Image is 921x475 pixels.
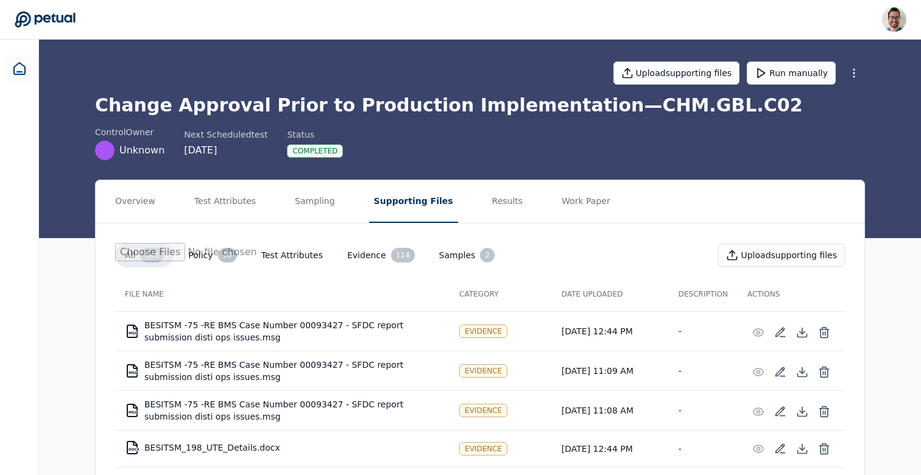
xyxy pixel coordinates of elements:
div: 2 [480,248,495,262]
td: BESITSM_198_UTE_Details.docx [115,433,450,462]
button: Test Attributes [252,244,333,266]
div: control Owner [95,126,164,138]
button: Work Paper [557,180,615,223]
div: Evidence [459,325,507,338]
th: Category [450,277,552,311]
nav: Tabs [96,180,864,223]
button: Delete File [813,438,835,460]
button: Overview [110,180,160,223]
div: Evidence [459,404,507,417]
td: BESITSM -75 -RE BMS Case Number 00093427 - SFDC report submission disti ops issues.msg [115,391,450,430]
div: 10 [218,248,237,262]
button: Download File [791,322,813,343]
button: Delete File [813,361,835,383]
td: BESITSM -75 -RE BMS Case Number 00093427 - SFDC report submission disti ops issues.msg [115,312,450,351]
div: MSG [129,371,137,375]
button: Download File [791,361,813,383]
button: Preview File (hover for quick preview, click for full view) [747,401,769,423]
button: More Options [843,62,865,84]
td: BESITSM -75 -RE BMS Case Number 00093427 - SFDC report submission disti ops issues.msg [115,351,450,390]
th: Description [669,277,738,311]
div: MSG [129,331,137,335]
a: Dashboard [5,54,34,83]
button: Policy10 [178,243,247,267]
button: Supporting Files [369,180,458,223]
div: Evidence [459,442,507,456]
button: Add/Edit Description [769,322,791,343]
td: [DATE] 12:44 PM [552,430,669,467]
th: File Name [115,277,450,311]
button: Samples2 [429,243,505,267]
button: Delete File [813,401,835,423]
div: Evidence [459,364,507,378]
button: Uploadsupporting files [613,62,740,85]
button: Preview File (hover for quick preview, click for full view) [747,361,769,383]
div: DOCX [129,448,139,451]
td: - [669,351,738,390]
td: - [669,430,738,467]
button: Preview File (hover for quick preview, click for full view) [747,322,769,343]
td: - [669,390,738,430]
div: MSG [129,410,137,414]
button: All141 [115,243,174,267]
div: Next Scheduled test [184,128,267,141]
button: Uploadsupporting files [718,244,845,267]
button: Evidence114 [337,243,425,267]
button: Run manually [747,62,836,85]
div: 141 [140,248,164,262]
img: Eliot Walker [882,7,906,32]
td: - [669,311,738,351]
span: Unknown [119,143,164,158]
th: Date Uploaded [552,277,669,311]
button: Download File [791,438,813,460]
div: Completed [287,144,343,158]
th: Actions [738,277,845,311]
div: [DATE] [184,143,267,158]
a: Go to Dashboard [15,11,76,28]
button: Download File [791,401,813,423]
td: [DATE] 12:44 PM [552,311,669,351]
button: Delete File [813,322,835,343]
td: [DATE] 11:09 AM [552,351,669,390]
div: 114 [391,248,415,262]
h1: Change Approval Prior to Production Implementation — CHM.GBL.C02 [95,94,865,116]
button: Add/Edit Description [769,438,791,460]
button: Results [487,180,528,223]
button: Test Attributes [189,180,261,223]
div: Status [287,128,343,141]
td: [DATE] 11:08 AM [552,390,669,430]
button: Sampling [290,180,340,223]
button: Add/Edit Description [769,401,791,423]
button: Add/Edit Description [769,361,791,383]
button: Preview File (hover for quick preview, click for full view) [747,438,769,460]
